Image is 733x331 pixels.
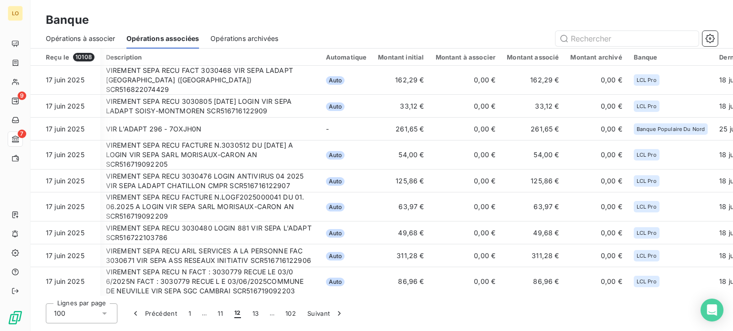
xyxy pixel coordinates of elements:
[100,192,320,221] td: VIREMENT SEPA RECU FACTURE N.LOGF2025000041 DU 01. 06.2025 A LOGIN VIR SEPA SARL MORISAUX-CARON A...
[31,140,100,170] td: 17 juin 2025
[378,53,424,61] div: Montant initial
[106,53,314,61] div: Description
[701,299,723,321] div: Open Intercom Messenger
[54,309,65,318] span: 100
[8,6,23,21] div: LO
[372,267,429,296] td: 86,96 €
[326,278,345,286] span: Auto
[31,267,100,296] td: 17 juin 2025
[565,267,628,296] td: 0,00 €
[637,152,657,158] span: LCL Pro
[320,118,373,140] td: -
[126,34,199,43] span: Opérations associées
[565,192,628,221] td: 0,00 €
[372,221,429,244] td: 49,68 €
[501,66,565,95] td: 162,29 €
[637,204,657,210] span: LCL Pro
[100,118,320,140] td: VIR L'ADAPT 296 - 7OXJH0N
[326,203,345,211] span: Auto
[31,170,100,192] td: 17 juin 2025
[565,95,628,118] td: 0,00 €
[372,118,429,140] td: 261,65 €
[637,103,657,109] span: LCL Pro
[637,253,657,259] span: LCL Pro
[565,221,628,244] td: 0,00 €
[100,221,320,244] td: VIREMENT SEPA RECU 3030480 LOGIN 881 VIR SEPA L'ADAPT SCR516722103786
[430,140,502,170] td: 0,00 €
[46,34,115,43] span: Opérations à associer
[31,66,100,95] td: 17 juin 2025
[31,244,100,267] td: 17 juin 2025
[430,221,502,244] td: 0,00 €
[8,310,23,325] img: Logo LeanPay
[501,221,565,244] td: 49,68 €
[302,303,350,323] button: Suivant
[501,95,565,118] td: 33,12 €
[507,53,559,61] div: Montant associé
[100,244,320,267] td: VIREMENT SEPA RECU ARIL SERVICES A LA PERSONNE FAC 3030671 VIR SEPA ASS RESEAUX INITIATIV SCR5167...
[46,53,94,61] div: Reçu le
[234,309,241,318] span: 12
[501,170,565,192] td: 125,86 €
[18,130,26,138] span: 7
[372,170,429,192] td: 125,86 €
[430,118,502,140] td: 0,00 €
[634,53,708,61] div: Banque
[501,267,565,296] td: 86,96 €
[637,126,705,132] span: Banque Populaire Du Nord
[501,244,565,267] td: 311,28 €
[637,77,657,83] span: LCL Pro
[565,170,628,192] td: 0,00 €
[430,267,502,296] td: 0,00 €
[570,53,622,61] div: Montant archivé
[326,53,367,61] div: Automatique
[229,303,247,323] button: 12
[100,170,320,192] td: VIREMENT SEPA RECU 3030476 LOGIN ANTIVIRUS 04 2025 VIR SEPA LADAPT CHATILLON CMPR SCR516716122907
[326,229,345,238] span: Auto
[555,31,699,46] input: Rechercher
[637,230,657,236] span: LCL Pro
[501,118,565,140] td: 261,65 €
[637,279,657,284] span: LCL Pro
[326,76,345,85] span: Auto
[372,95,429,118] td: 33,12 €
[197,306,212,321] span: …
[31,118,100,140] td: 17 juin 2025
[372,244,429,267] td: 311,28 €
[326,177,345,186] span: Auto
[46,11,89,29] h3: Banque
[18,91,26,100] span: 9
[100,267,320,296] td: VIREMENT SEPA RECU N FACT : 3030779 RECUE LE 03/0 6/2025N FACT : 3030779 RECUE L E 03/06/2025COMM...
[280,303,302,323] button: 102
[100,95,320,118] td: VIREMENT SEPA RECU 3030805 [DATE] LOGIN VIR SEPA LADAPT SOISY-MONTMOREN SCR516716122909
[430,244,502,267] td: 0,00 €
[501,192,565,221] td: 63,97 €
[430,66,502,95] td: 0,00 €
[326,252,345,261] span: Auto
[372,192,429,221] td: 63,97 €
[565,244,628,267] td: 0,00 €
[565,66,628,95] td: 0,00 €
[372,66,429,95] td: 162,29 €
[212,303,229,323] button: 11
[565,140,628,170] td: 0,00 €
[637,178,657,184] span: LCL Pro
[430,192,502,221] td: 0,00 €
[430,170,502,192] td: 0,00 €
[436,53,496,61] div: Montant à associer
[183,303,197,323] button: 1
[73,53,94,61] span: 10108
[247,303,265,323] button: 13
[100,140,320,170] td: VIREMENT SEPA RECU FACTURE N.3030512 DU [DATE] A LOGIN VIR SEPA SARL MORISAUX-CARON AN SCR5167190...
[31,95,100,118] td: 17 juin 2025
[565,118,628,140] td: 0,00 €
[100,66,320,95] td: VIREMENT SEPA RECU FACT 3030468 VIR SEPA LADAPT [GEOGRAPHIC_DATA] ([GEOGRAPHIC_DATA]) SCR51682207...
[210,34,278,43] span: Opérations archivées
[326,102,345,111] span: Auto
[264,306,280,321] span: …
[31,221,100,244] td: 17 juin 2025
[372,140,429,170] td: 54,00 €
[501,140,565,170] td: 54,00 €
[125,303,183,323] button: Précédent
[430,95,502,118] td: 0,00 €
